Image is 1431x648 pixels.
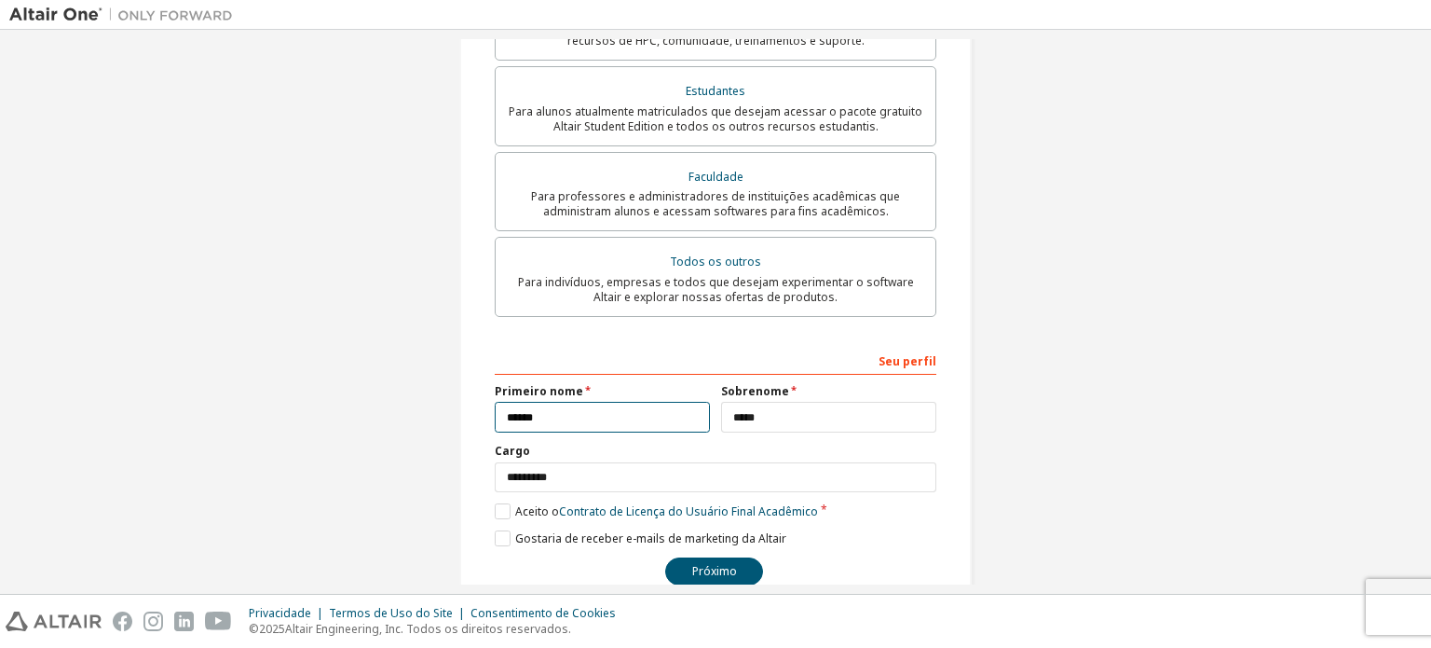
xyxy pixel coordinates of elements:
[329,605,453,621] font: Termos de Uso do Site
[518,274,914,305] font: Para indivíduos, empresas e todos que desejam experimentar o software Altair e explorar nossas of...
[495,383,583,399] font: Primeiro nome
[688,169,743,185] font: Faculdade
[174,612,194,631] img: linkedin.svg
[470,605,616,621] font: Consentimento de Cookies
[686,83,745,99] font: Estudantes
[143,612,163,631] img: instagram.svg
[515,531,786,546] font: Gostaria de receber e-mails de marketing da Altair
[531,188,900,219] font: Para professores e administradores de instituições acadêmicas que administram alunos e acessam so...
[515,503,559,519] font: Aceito o
[249,605,311,621] font: Privacidade
[721,383,789,399] font: Sobrenome
[249,621,259,637] font: ©
[692,563,737,579] font: Próximo
[495,443,530,459] font: Cargo
[285,621,571,637] font: Altair Engineering, Inc. Todos os direitos reservados.
[670,254,761,269] font: Todos os outros
[758,503,818,519] font: Acadêmico
[259,621,285,637] font: 2025
[879,353,936,369] font: Seu perfil
[509,103,922,134] font: Para alunos atualmente matriculados que desejam acessar o pacote gratuito Altair Student Edition ...
[205,612,232,631] img: youtube.svg
[9,6,242,24] img: Altair Um
[6,612,102,631] img: altair_logo.svg
[665,558,763,586] button: Próximo
[113,612,132,631] img: facebook.svg
[559,503,756,519] font: Contrato de Licença do Usuário Final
